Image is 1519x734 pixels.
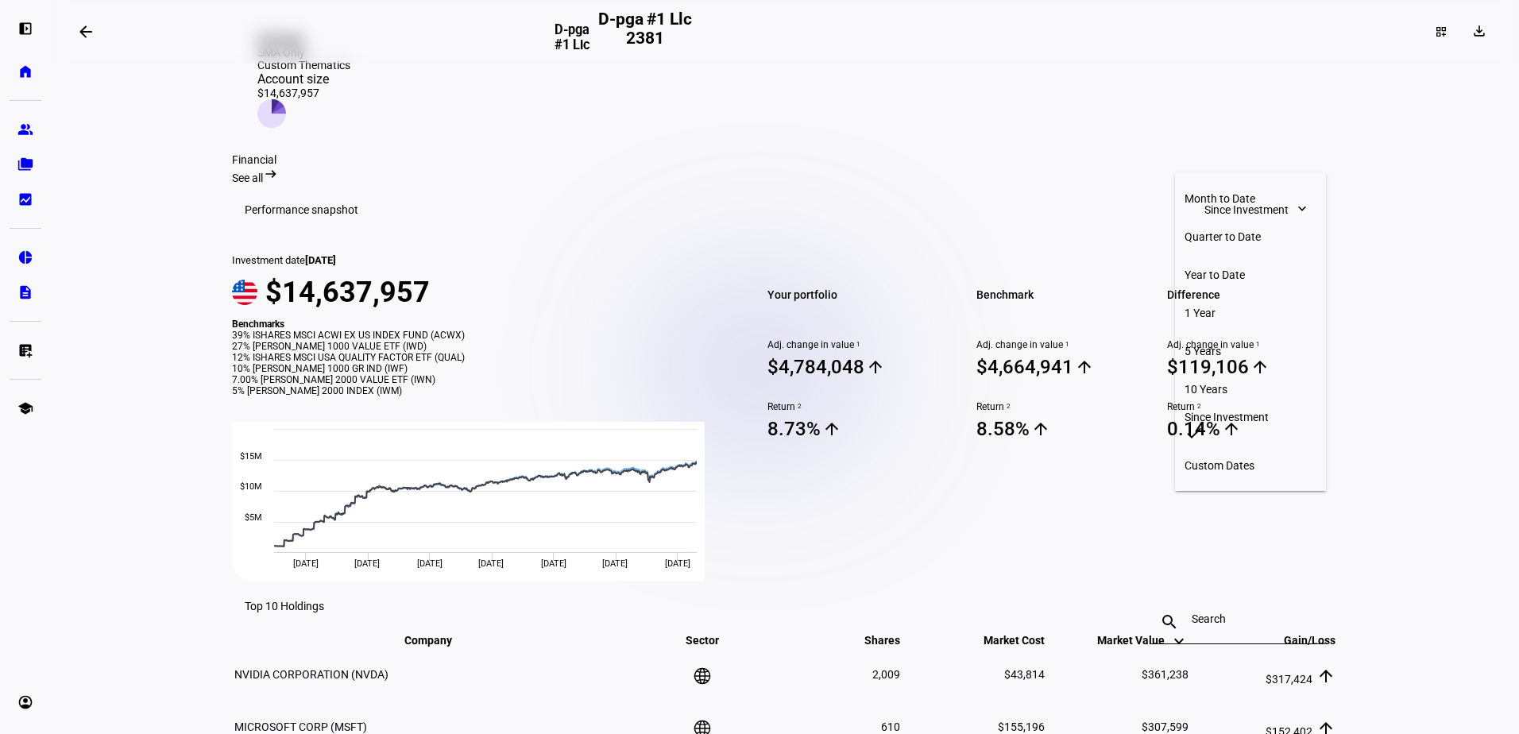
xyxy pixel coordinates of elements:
[1185,192,1316,205] div: Month to Date
[1185,345,1316,357] div: 5 Years
[1185,268,1316,281] div: Year to Date
[1185,411,1316,423] div: Since Investment
[1185,423,1204,442] mat-icon: check
[1185,459,1316,472] div: Custom Dates
[1185,230,1316,243] div: Quarter to Date
[1185,307,1316,319] div: 1 Year
[1185,383,1316,396] div: 10 Years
